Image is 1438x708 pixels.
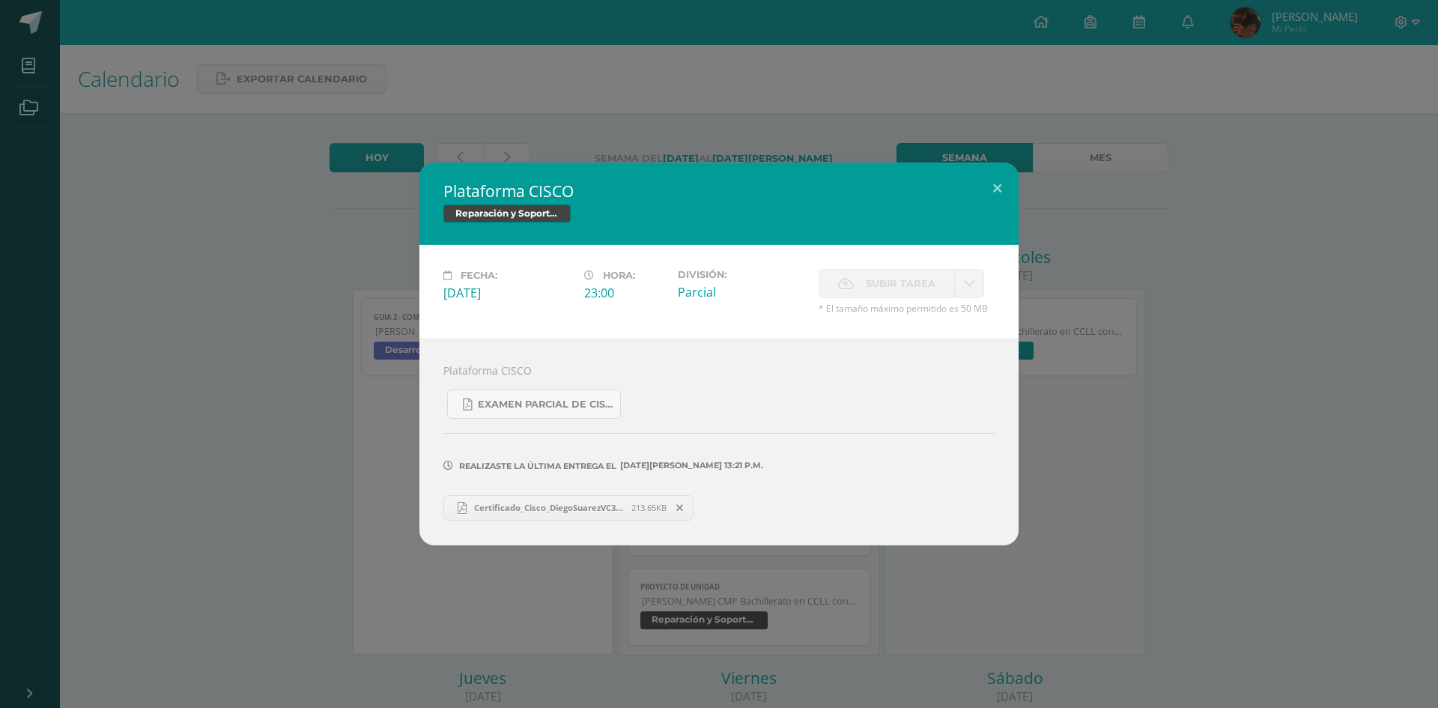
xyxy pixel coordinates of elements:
span: * El tamaño máximo permitido es 50 MB [819,302,995,315]
div: Plataforma CISCO [419,339,1019,545]
span: Certificado_Cisco_DiegoSuarezVC35.pdf [467,502,631,513]
span: Subir tarea [866,270,935,297]
span: 213.65KB [631,502,667,513]
span: EXAMEN PARCIAL DE CISCO.pdf [478,399,613,411]
h2: Plataforma CISCO [443,181,995,202]
div: Parcial [678,284,807,300]
button: Close (Esc) [976,163,1019,214]
label: La fecha de entrega ha expirado [819,269,955,298]
span: Hora: [603,270,635,281]
span: Fecha: [461,270,497,281]
a: La fecha de entrega ha expirado [955,269,984,298]
a: EXAMEN PARCIAL DE CISCO.pdf [447,390,621,419]
a: Certificado_Cisco_DiegoSuarezVC35.pdf 213.65KB [443,495,694,521]
label: División: [678,269,807,280]
span: [DATE][PERSON_NAME] 13:21 p.m. [616,465,763,466]
span: Reparación y Soporte Técnico CISCO [443,205,571,223]
div: 23:00 [584,285,666,301]
span: Remover entrega [667,500,693,516]
span: Realizaste la última entrega el [459,461,616,471]
div: [DATE] [443,285,572,301]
